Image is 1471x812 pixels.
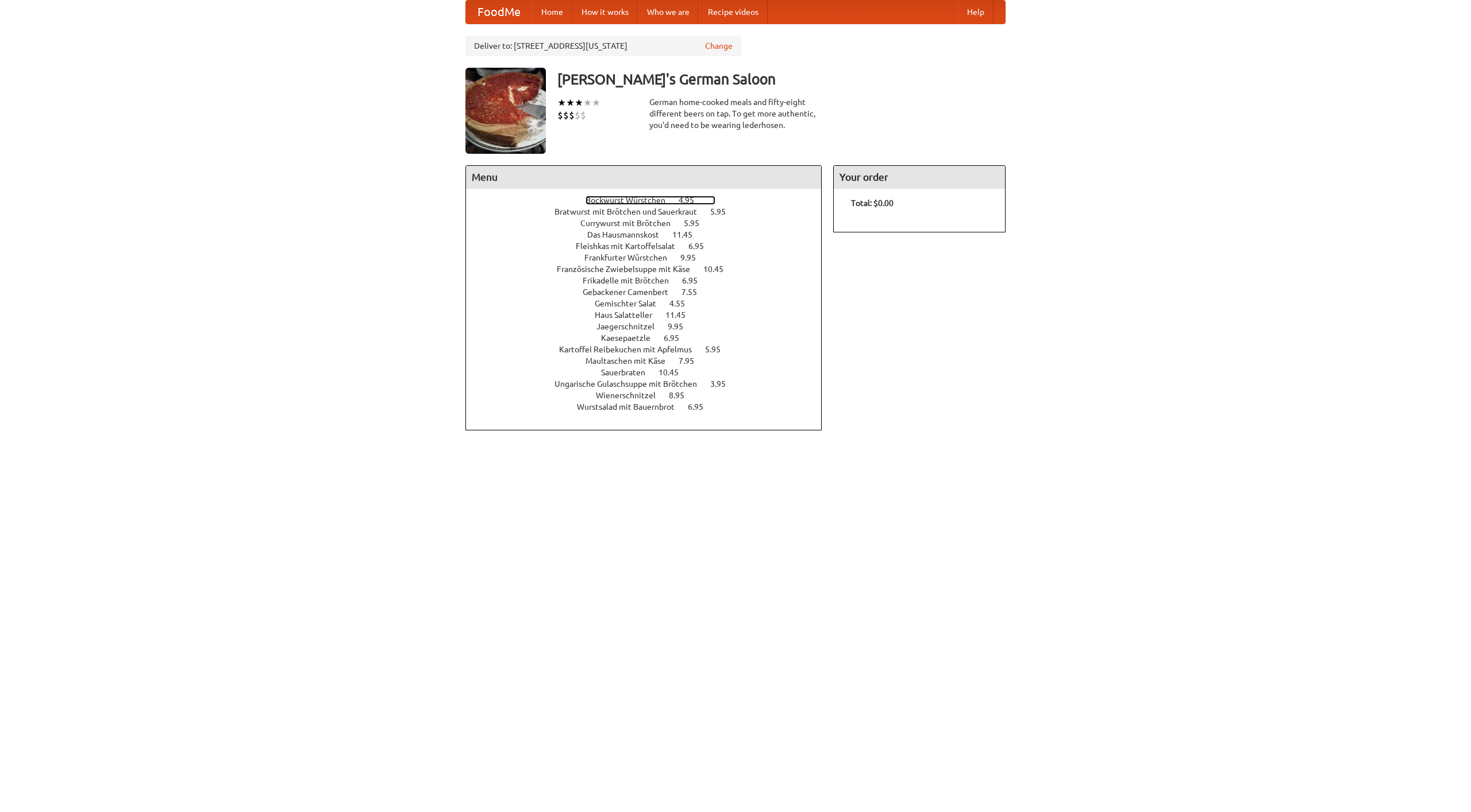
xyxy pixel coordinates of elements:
[601,368,700,377] a: Sauerbraten 10.45
[466,166,821,189] h4: Menu
[601,333,662,343] span: Kaesepaetzle
[586,356,715,366] a: Maultaschen mit Käse 7.95
[664,333,691,343] span: 6.95
[684,219,711,228] span: 5.95
[595,310,707,320] a: Haus Salatteller 11.45
[577,402,686,411] span: Wurstsalad mit Bauernbrot
[649,96,822,131] div: German home-cooked meals and fifty-eight different beers on tap. To get more authentic, you'd nee...
[710,379,737,388] span: 3.95
[583,276,719,285] a: Frikadelle mit Brötchen 6.95
[576,242,687,251] span: Fleishkas mit Kartoffelsalat
[465,68,546,154] img: angular.jpg
[577,402,725,411] a: Wurstsalad mit Bauernbrot 6.95
[668,322,695,331] span: 9.95
[699,1,768,24] a: Recipe videos
[596,391,706,400] a: Wienerschnitzel 8.95
[638,1,699,24] a: Who we are
[557,109,563,122] li: $
[572,1,638,24] a: How it works
[586,196,715,205] a: Bockwurst Würstchen 4.95
[554,207,747,216] a: Bratwurst mit Brötchen und Sauerkraut 5.95
[583,96,592,109] li: ★
[557,68,1006,91] h3: [PERSON_NAME]'s German Saloon
[563,109,569,122] li: $
[584,253,717,262] a: Frankfurter Würstchen 9.95
[680,253,707,262] span: 9.95
[466,1,532,24] a: FoodMe
[958,1,993,24] a: Help
[566,96,575,109] li: ★
[586,356,677,366] span: Maultaschen mit Käse
[596,322,704,331] a: Jaegerschnitzel 9.95
[659,368,690,377] span: 10.45
[554,207,708,216] span: Bratwurst mit Brötchen und Sauerkraut
[586,196,677,205] span: Bockwurst Würstchen
[703,265,735,274] span: 10.45
[688,402,715,411] span: 6.95
[596,391,667,400] span: Wienerschnitzel
[557,96,566,109] li: ★
[672,230,704,239] span: 11.45
[554,379,747,388] a: Ungarische Gulaschsuppe mit Brötchen 3.95
[669,391,696,400] span: 8.95
[710,207,737,216] span: 5.95
[587,230,714,239] a: Das Hausmannskost 11.45
[665,310,697,320] span: 11.45
[834,166,1005,189] h4: Your order
[557,265,702,274] span: Französische Zwiebelsuppe mit Käse
[575,96,583,109] li: ★
[679,196,706,205] span: 4.95
[532,1,572,24] a: Home
[601,333,700,343] a: Kaesepaetzle 6.95
[557,265,745,274] a: Französische Zwiebelsuppe mit Käse 10.45
[575,109,580,122] li: $
[569,109,575,122] li: $
[679,356,706,366] span: 7.95
[576,242,725,251] a: Fleishkas mit Kartoffelsalat 6.95
[583,287,680,297] span: Gebackener Camenbert
[559,345,742,354] a: Kartoffel Reibekuchen mit Apfelmus 5.95
[595,299,706,308] a: Gemischter Salat 4.55
[705,40,733,52] a: Change
[587,230,671,239] span: Das Hausmannskost
[705,345,732,354] span: 5.95
[688,242,715,251] span: 6.95
[580,219,721,228] a: Currywurst mit Brötchen 5.95
[669,299,696,308] span: 4.55
[601,368,657,377] span: Sauerbraten
[583,276,680,285] span: Frikadelle mit Brötchen
[554,379,708,388] span: Ungarische Gulaschsuppe mit Brötchen
[682,276,709,285] span: 6.95
[580,109,586,122] li: $
[595,299,668,308] span: Gemischter Salat
[580,219,682,228] span: Currywurst mit Brötchen
[559,345,703,354] span: Kartoffel Reibekuchen mit Apfelmus
[465,36,741,56] div: Deliver to: [STREET_ADDRESS][US_STATE]
[583,287,718,297] a: Gebackener Camenbert 7.55
[595,310,664,320] span: Haus Salatteller
[851,199,894,208] b: Total: $0.00
[681,287,708,297] span: 7.55
[592,96,600,109] li: ★
[596,322,666,331] span: Jaegerschnitzel
[584,253,679,262] span: Frankfurter Würstchen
